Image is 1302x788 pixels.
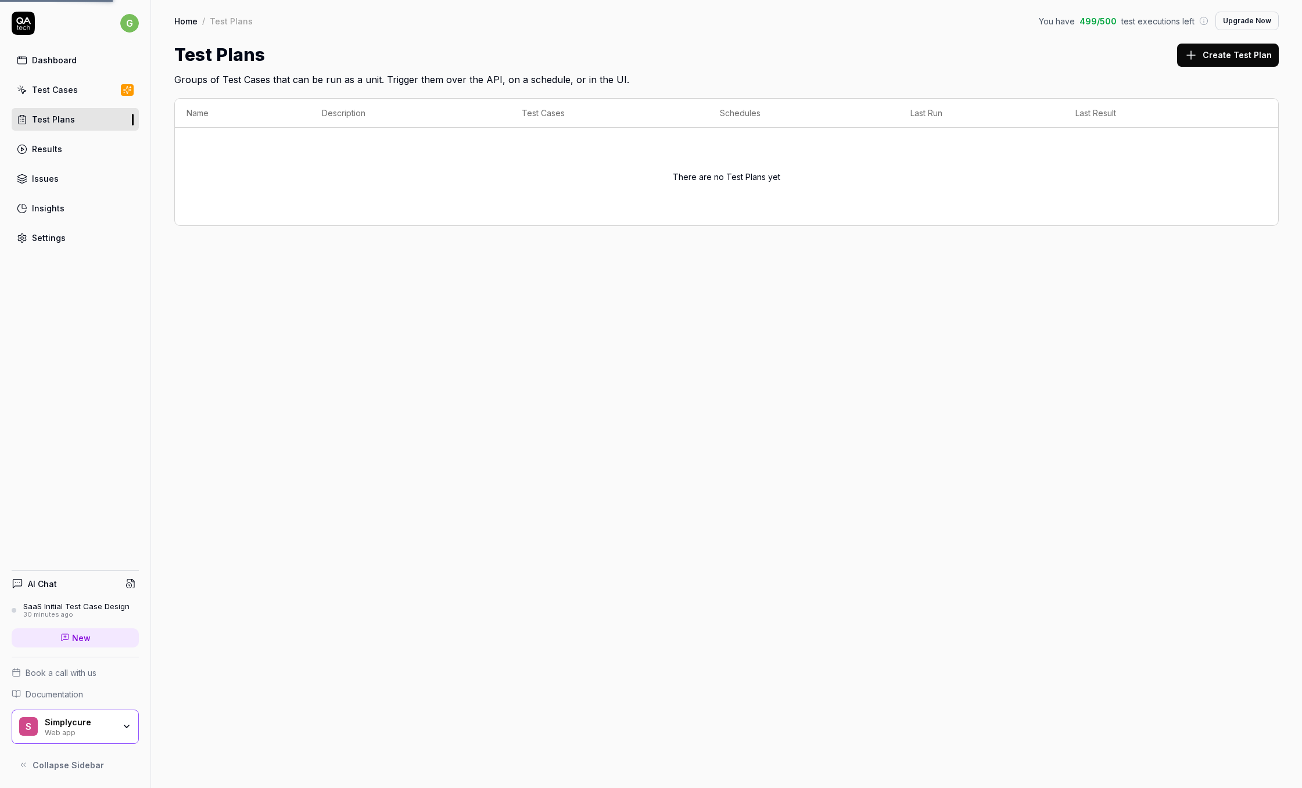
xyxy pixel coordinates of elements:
button: Create Test Plan [1177,44,1279,67]
div: Settings [32,232,66,244]
button: g [120,12,139,35]
div: Test Plans [32,113,75,125]
a: SaaS Initial Test Case Design30 minutes ago [12,602,139,619]
span: g [120,14,139,33]
div: SaaS Initial Test Case Design [23,602,130,611]
a: New [12,628,139,647]
span: New [72,632,91,644]
th: Last Result [1064,99,1255,128]
a: Insights [12,197,139,220]
h2: Groups of Test Cases that can be run as a unit. Trigger them over the API, on a schedule, or in t... [174,68,1279,87]
span: Collapse Sidebar [33,759,104,771]
div: / [202,15,205,27]
th: Last Run [899,99,1064,128]
th: Test Cases [510,99,708,128]
a: Dashboard [12,49,139,71]
div: Insights [32,202,64,214]
div: Dashboard [32,54,77,66]
th: Schedules [708,99,899,128]
div: Issues [32,172,59,185]
div: Web app [45,727,114,736]
th: Name [175,99,310,128]
a: Home [174,15,198,27]
span: 499 / 500 [1079,15,1117,27]
span: S [19,717,38,736]
a: Documentation [12,688,139,700]
h4: AI Chat [28,578,57,590]
div: Simplycure [45,717,114,728]
button: Upgrade Now [1215,12,1279,30]
div: There are no Test Plans yet [186,135,1267,218]
button: SSimplycureWeb app [12,710,139,744]
a: Test Plans [12,108,139,131]
a: Issues [12,167,139,190]
span: Book a call with us [26,667,96,679]
a: Book a call with us [12,667,139,679]
span: test executions left [1121,15,1195,27]
span: Documentation [26,688,83,700]
a: Results [12,138,139,160]
a: Settings [12,226,139,249]
span: You have [1039,15,1075,27]
div: Test Cases [32,84,78,96]
h1: Test Plans [174,42,265,68]
div: Test Plans [210,15,253,27]
a: Test Cases [12,78,139,101]
div: Results [32,143,62,155]
div: 30 minutes ago [23,611,130,619]
th: Description [310,99,510,128]
button: Collapse Sidebar [12,753,139,776]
